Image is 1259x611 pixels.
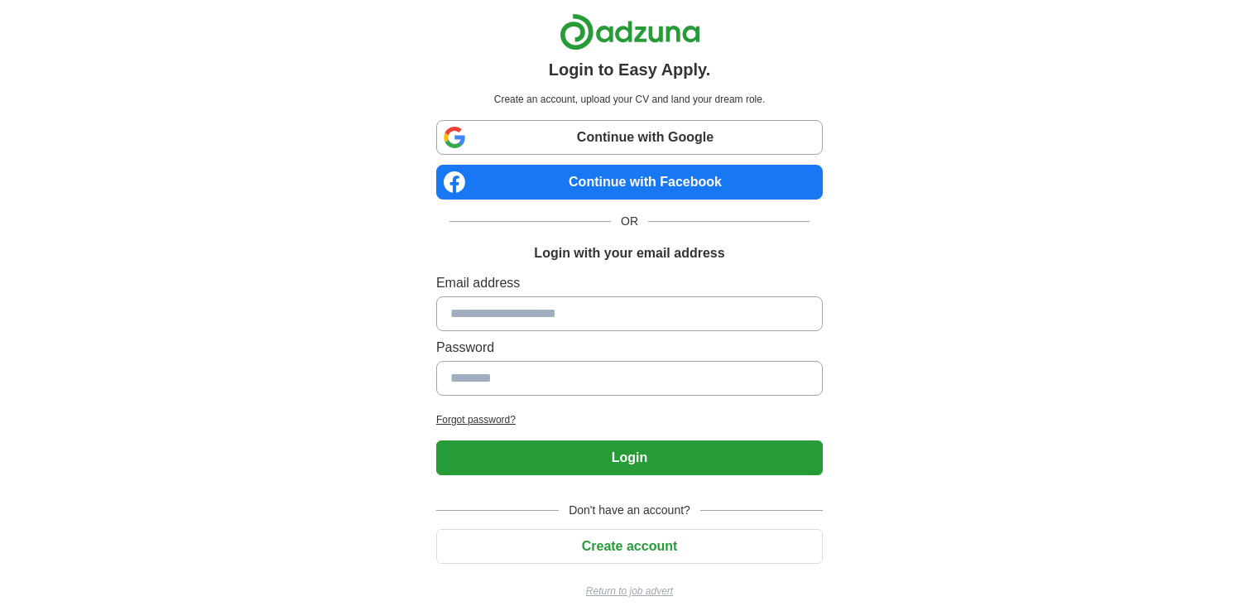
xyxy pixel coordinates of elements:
img: Adzuna logo [560,13,700,51]
a: Return to job advert [436,584,823,599]
a: Forgot password? [436,412,823,427]
label: Email address [436,273,823,293]
span: Don't have an account? [559,502,700,519]
button: Login [436,440,823,475]
h1: Login with your email address [534,243,724,263]
button: Create account [436,529,823,564]
a: Create account [436,539,823,553]
a: Continue with Facebook [436,165,823,200]
h1: Login to Easy Apply. [549,57,711,82]
label: Password [436,338,823,358]
a: Continue with Google [436,120,823,155]
span: OR [611,213,648,230]
p: Create an account, upload your CV and land your dream role. [440,92,819,107]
